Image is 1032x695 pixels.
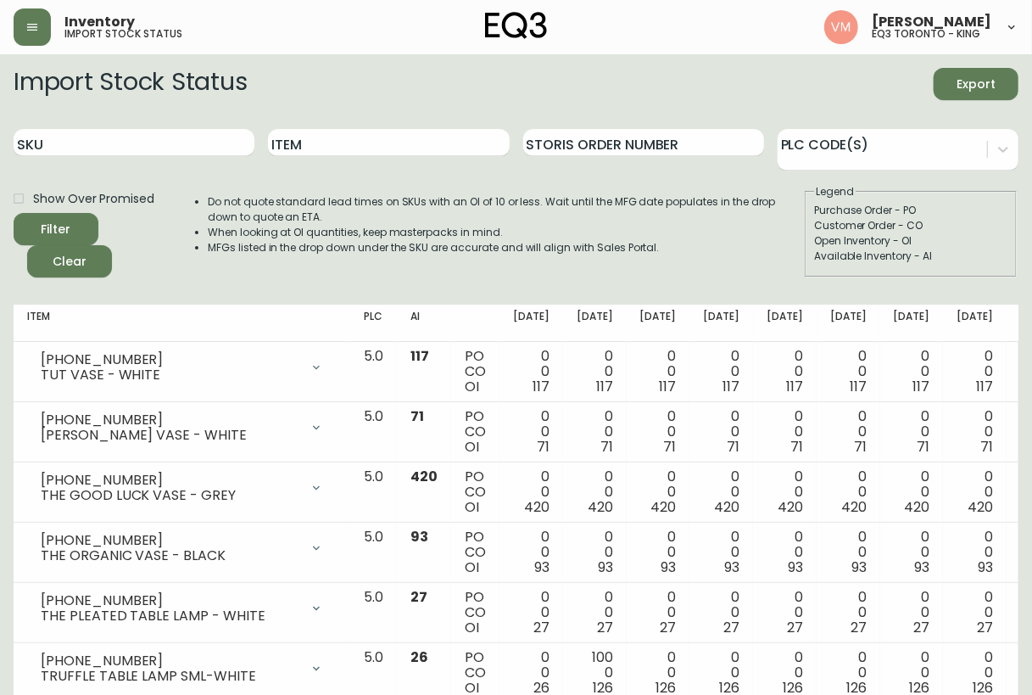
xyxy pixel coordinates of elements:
[577,469,613,515] div: 0 0
[41,412,299,428] div: [PHONE_NUMBER]
[850,377,867,396] span: 117
[577,590,613,636] div: 0 0
[513,409,549,455] div: 0 0
[208,225,803,240] li: When looking at OI quantities, keep masterpacks in mind.
[563,305,627,342] th: [DATE]
[978,558,993,577] span: 93
[703,530,739,575] div: 0 0
[814,203,1007,218] div: Purchase Order - PO
[872,29,980,39] h5: eq3 toronto - king
[41,367,299,383] div: TUT VASE - WHITE
[485,12,548,39] img: logo
[577,409,613,455] div: 0 0
[350,402,397,462] td: 5.0
[976,377,993,396] span: 117
[208,240,803,255] li: MFGs listed in the drop down under the SKU are accurate and will align with Sales Portal.
[534,558,549,577] span: 93
[724,558,739,577] span: 93
[786,377,803,396] span: 117
[596,377,613,396] span: 117
[767,469,803,515] div: 0 0
[661,558,677,577] span: 93
[830,590,867,636] div: 0 0
[465,469,486,515] div: PO CO
[640,349,677,395] div: 0 0
[640,590,677,636] div: 0 0
[41,488,299,503] div: THE GOOD LUCK VASE - GREY
[723,618,739,637] span: 27
[350,583,397,643] td: 5.0
[410,346,429,366] span: 117
[664,437,677,457] span: 71
[14,68,247,100] h2: Import Stock Status
[27,469,337,507] div: [PHONE_NUMBER]THE GOOD LUCK VASE - GREY
[753,305,817,342] th: [DATE]
[703,349,739,395] div: 0 0
[465,618,479,637] span: OI
[824,10,858,44] img: 0f63483a436850f3a2e29d5ab35f16df
[841,497,867,517] span: 420
[640,469,677,515] div: 0 0
[814,184,856,199] legend: Legend
[918,437,930,457] span: 71
[41,669,299,684] div: TRUFFLE TABLE LAMP SML-WHITE
[27,530,337,567] div: [PHONE_NUMBER]THE ORGANIC VASE - BLACK
[651,497,677,517] span: 420
[894,469,930,515] div: 0 0
[660,377,677,396] span: 117
[830,469,867,515] div: 0 0
[943,305,1007,342] th: [DATE]
[465,349,486,395] div: PO CO
[41,608,299,624] div: THE PLEATED TABLE LAMP - WHITE
[872,15,991,29] span: [PERSON_NAME]
[830,409,867,455] div: 0 0
[957,469,993,515] div: 0 0
[27,590,337,627] div: [PHONE_NUMBER]THE PLEATED TABLE LAMP - WHITE
[915,558,930,577] span: 93
[465,409,486,455] div: PO CO
[410,406,424,426] span: 71
[830,530,867,575] div: 0 0
[689,305,753,342] th: [DATE]
[703,590,739,636] div: 0 0
[465,530,486,575] div: PO CO
[533,377,549,396] span: 117
[410,587,427,607] span: 27
[350,342,397,402] td: 5.0
[814,249,1007,264] div: Available Inventory - AI
[788,558,803,577] span: 93
[499,305,563,342] th: [DATE]
[208,194,803,225] li: Do not quote standard lead times on SKUs with an OI of 10 or less. Wait until the MFG date popula...
[465,590,486,636] div: PO CO
[14,305,350,342] th: Item
[577,349,613,395] div: 0 0
[814,218,1007,233] div: Customer Order - CO
[41,593,299,608] div: [PHONE_NUMBER]
[41,473,299,488] div: [PHONE_NUMBER]
[977,618,993,637] span: 27
[851,558,867,577] span: 93
[513,469,549,515] div: 0 0
[41,352,299,367] div: [PHONE_NUMBER]
[934,68,1018,100] button: Export
[767,590,803,636] div: 0 0
[598,558,613,577] span: 93
[64,15,135,29] span: Inventory
[410,467,438,486] span: 420
[714,497,739,517] span: 420
[533,618,549,637] span: 27
[894,590,930,636] div: 0 0
[524,497,549,517] span: 420
[854,437,867,457] span: 71
[41,428,299,443] div: [PERSON_NAME] VASE - WHITE
[588,497,613,517] span: 420
[894,349,930,395] div: 0 0
[957,530,993,575] div: 0 0
[27,245,112,277] button: Clear
[513,349,549,395] div: 0 0
[968,497,993,517] span: 420
[814,233,1007,249] div: Open Inventory - OI
[913,377,930,396] span: 117
[880,305,944,342] th: [DATE]
[703,469,739,515] div: 0 0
